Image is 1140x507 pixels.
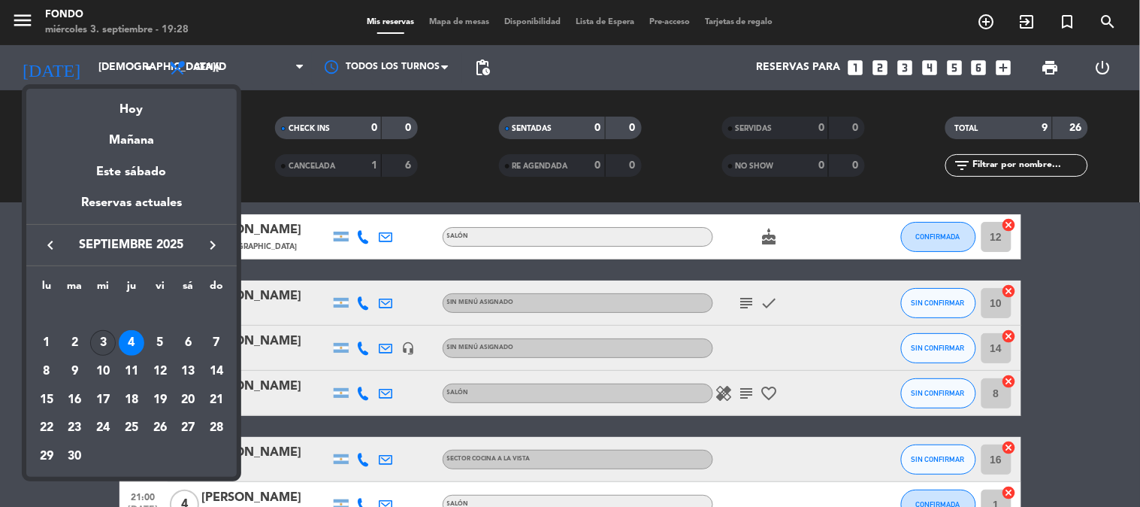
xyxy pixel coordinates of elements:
[37,235,64,255] button: keyboard_arrow_left
[147,359,173,384] div: 12
[119,330,144,356] div: 4
[89,414,117,442] td: 24 de septiembre de 2025
[204,387,229,413] div: 21
[204,415,229,441] div: 28
[90,415,116,441] div: 24
[26,193,237,224] div: Reservas actuales
[117,278,146,301] th: jueves
[61,442,89,471] td: 30 de septiembre de 2025
[147,415,173,441] div: 26
[146,386,174,414] td: 19 de septiembre de 2025
[175,359,201,384] div: 13
[89,386,117,414] td: 17 de septiembre de 2025
[119,387,144,413] div: 18
[32,329,61,357] td: 1 de septiembre de 2025
[117,329,146,357] td: 4 de septiembre de 2025
[64,235,199,255] span: septiembre 2025
[32,278,61,301] th: lunes
[202,386,231,414] td: 21 de septiembre de 2025
[89,278,117,301] th: miércoles
[62,330,88,356] div: 2
[90,330,116,356] div: 3
[62,387,88,413] div: 16
[202,329,231,357] td: 7 de septiembre de 2025
[174,329,203,357] td: 6 de septiembre de 2025
[41,236,59,254] i: keyboard_arrow_left
[174,357,203,386] td: 13 de septiembre de 2025
[146,329,174,357] td: 5 de septiembre de 2025
[32,442,61,471] td: 29 de septiembre de 2025
[204,359,229,384] div: 14
[175,330,201,356] div: 6
[61,278,89,301] th: martes
[26,120,237,150] div: Mañana
[146,414,174,442] td: 26 de septiembre de 2025
[119,359,144,384] div: 11
[204,330,229,356] div: 7
[34,330,59,356] div: 1
[204,236,222,254] i: keyboard_arrow_right
[26,89,237,120] div: Hoy
[174,414,203,442] td: 27 de septiembre de 2025
[62,359,88,384] div: 9
[34,415,59,441] div: 22
[61,386,89,414] td: 16 de septiembre de 2025
[89,329,117,357] td: 3 de septiembre de 2025
[117,357,146,386] td: 11 de septiembre de 2025
[146,278,174,301] th: viernes
[62,415,88,441] div: 23
[32,386,61,414] td: 15 de septiembre de 2025
[146,357,174,386] td: 12 de septiembre de 2025
[199,235,226,255] button: keyboard_arrow_right
[202,414,231,442] td: 28 de septiembre de 2025
[34,359,59,384] div: 8
[147,387,173,413] div: 19
[34,387,59,413] div: 15
[175,387,201,413] div: 20
[90,359,116,384] div: 10
[34,444,59,469] div: 29
[119,415,144,441] div: 25
[61,329,89,357] td: 2 de septiembre de 2025
[61,414,89,442] td: 23 de septiembre de 2025
[89,357,117,386] td: 10 de septiembre de 2025
[147,330,173,356] div: 5
[26,151,237,193] div: Este sábado
[62,444,88,469] div: 30
[117,386,146,414] td: 18 de septiembre de 2025
[90,387,116,413] div: 17
[32,414,61,442] td: 22 de septiembre de 2025
[174,278,203,301] th: sábado
[117,414,146,442] td: 25 de septiembre de 2025
[202,357,231,386] td: 14 de septiembre de 2025
[175,415,201,441] div: 27
[32,357,61,386] td: 8 de septiembre de 2025
[32,301,231,329] td: SEP.
[202,278,231,301] th: domingo
[61,357,89,386] td: 9 de septiembre de 2025
[174,386,203,414] td: 20 de septiembre de 2025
